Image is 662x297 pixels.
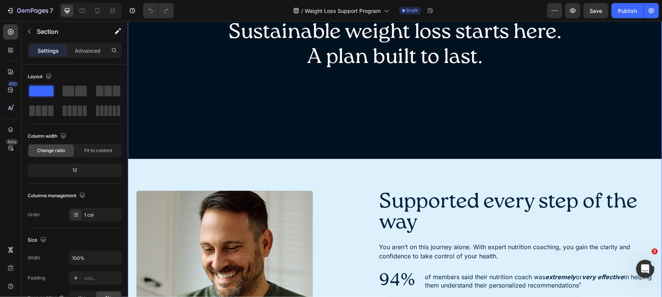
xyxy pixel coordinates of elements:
div: Padding [28,275,45,281]
input: Auto [69,251,121,265]
span: Save [590,8,602,14]
div: 12 [29,165,120,176]
button: Publish [612,3,643,18]
div: Width [28,255,40,261]
div: Publish [618,7,637,15]
strong: extremely [417,252,448,259]
div: Columns management [28,191,87,201]
p: Section [37,27,99,36]
button: 7 [3,3,57,18]
p: of members said their nutrition coach was or in helping them understand their personalized recomm... [297,251,526,269]
div: Order [28,211,40,218]
div: 450 [7,81,18,87]
iframe: Intercom live chat [636,260,654,278]
div: Size [28,235,48,245]
div: Add... [84,275,120,282]
div: Beta [6,139,18,145]
span: / [302,7,303,15]
span: Draft [407,7,418,14]
span: Fit to content [84,147,112,154]
span: Change ratio [38,147,65,154]
p: Settings [38,47,59,55]
button: Save [583,3,609,18]
div: 1 col [84,212,120,218]
p: Advanced [75,47,101,55]
iframe: To enrich screen reader interactions, please activate Accessibility in Grammarly extension settings [128,21,662,297]
strong: very effective [454,252,496,259]
p: 94% [251,248,288,271]
div: Layout [28,72,53,82]
p: You aren’t on this journey alone. With expert nutrition coaching, you gain the clarity and confid... [251,221,526,239]
p: 7 [50,6,53,15]
span: 2 [652,248,658,255]
div: Undo/Redo [143,3,174,18]
h2: Supported every step of the way [250,170,527,213]
span: Weight Loss Support Program [305,7,381,15]
div: Column width [28,131,68,141]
